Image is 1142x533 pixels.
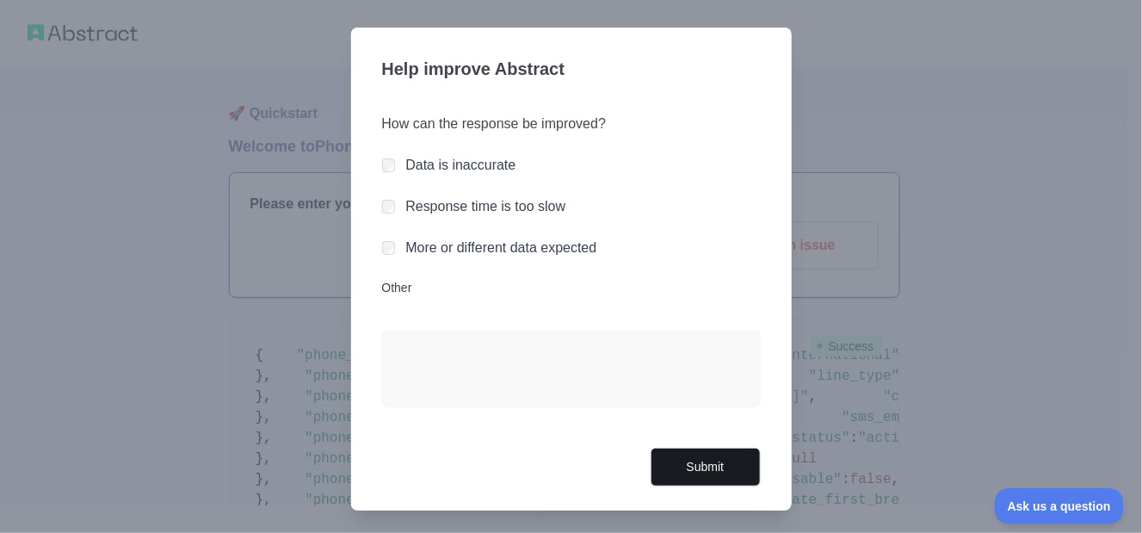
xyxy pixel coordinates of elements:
label: Data is inaccurate [405,158,515,172]
label: Response time is too slow [405,199,565,214]
button: Submit [651,448,761,487]
iframe: Toggle Customer Support [995,488,1125,524]
h3: How can the response be improved? [382,114,761,134]
h3: Help improve Abstract [382,48,761,93]
label: Other [382,279,761,296]
label: More or different data expected [405,240,596,255]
